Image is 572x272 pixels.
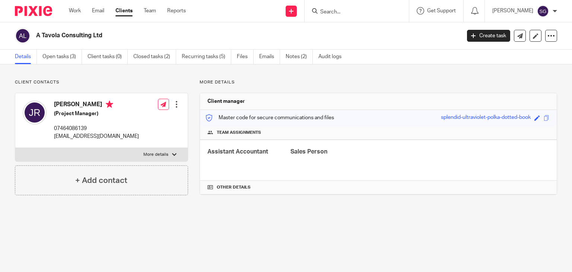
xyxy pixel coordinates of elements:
h4: + Add contact [75,175,127,186]
span: Team assignments [217,130,261,136]
i: Primary [106,101,113,108]
p: [PERSON_NAME] [492,7,533,15]
a: Create task [467,30,510,42]
p: More details [143,152,168,158]
img: svg%3E [15,28,31,44]
input: Search [320,9,387,16]
a: Emails [259,50,280,64]
h4: [PERSON_NAME] [54,101,139,110]
a: Recurring tasks (5) [182,50,231,64]
div: splendid-ultraviolet-polka-dotted-book [441,114,531,122]
h3: Client manager [207,98,245,105]
span: Edit code [534,115,540,121]
span: Other details [217,184,251,190]
h2: A Tavola Consulting Ltd [36,32,372,39]
a: Edit client [530,30,541,42]
a: Audit logs [318,50,347,64]
a: Details [15,50,37,64]
a: Work [69,7,81,15]
a: Notes (2) [286,50,313,64]
a: Files [237,50,254,64]
img: Pixie [15,6,52,16]
h5: (Project Manager) [54,110,139,117]
span: Copy to clipboard [544,115,549,121]
p: 07464086139 [54,125,139,132]
p: [EMAIL_ADDRESS][DOMAIN_NAME] [54,133,139,140]
a: Team [144,7,156,15]
p: Master code for secure communications and files [206,114,334,121]
p: More details [200,79,557,85]
span: Get Support [427,8,456,13]
span: Assistant Accountant [207,149,268,155]
a: Open tasks (3) [42,50,82,64]
a: Client tasks (0) [88,50,128,64]
img: svg%3E [537,5,549,17]
a: Closed tasks (2) [133,50,176,64]
span: Sales Person [290,149,327,155]
a: Clients [115,7,133,15]
a: Reports [167,7,186,15]
img: svg%3E [23,101,47,124]
a: Send new email [514,30,526,42]
a: Email [92,7,104,15]
p: Client contacts [15,79,188,85]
